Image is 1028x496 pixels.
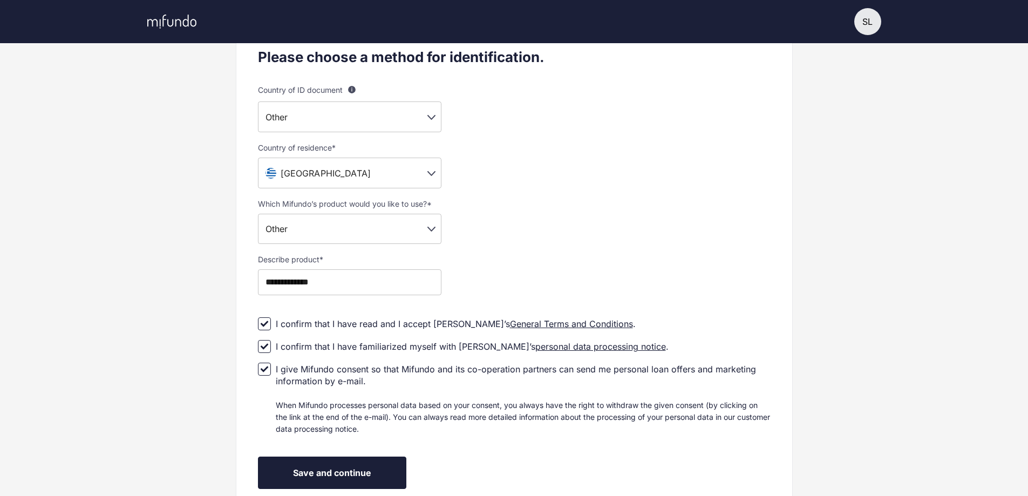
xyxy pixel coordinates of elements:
[258,255,441,264] label: Describe product *
[263,166,278,181] img: gr.svg
[258,214,441,244] div: Other
[276,318,636,330] div: I confirm that I have read and I accept [PERSON_NAME]’s .
[276,341,669,352] div: I confirm that I have familiarized myself with [PERSON_NAME]’s .
[510,318,633,329] a: General Terms and Conditions
[854,8,881,35] button: SL
[293,467,371,478] span: Save and continue
[265,112,288,123] span: Other
[258,83,441,96] label: Country of ID document
[276,400,770,433] span: When Mifundo processes personal data based on your consent, you always have the right to withdraw...
[258,158,441,188] div: [GEOGRAPHIC_DATA]
[276,358,771,439] div: I give Mifundo consent so that Mifundo and its co-operation partners can send me personal loan of...
[258,457,406,489] button: Save and continue
[258,143,441,152] label: Country of residence *
[281,168,371,179] span: [GEOGRAPHIC_DATA]
[258,101,441,132] div: Other
[258,199,441,208] label: Which Mifundo’s product would you like to use? *
[258,49,771,66] div: Please choose a method for identification.
[535,341,666,352] a: personal data processing notice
